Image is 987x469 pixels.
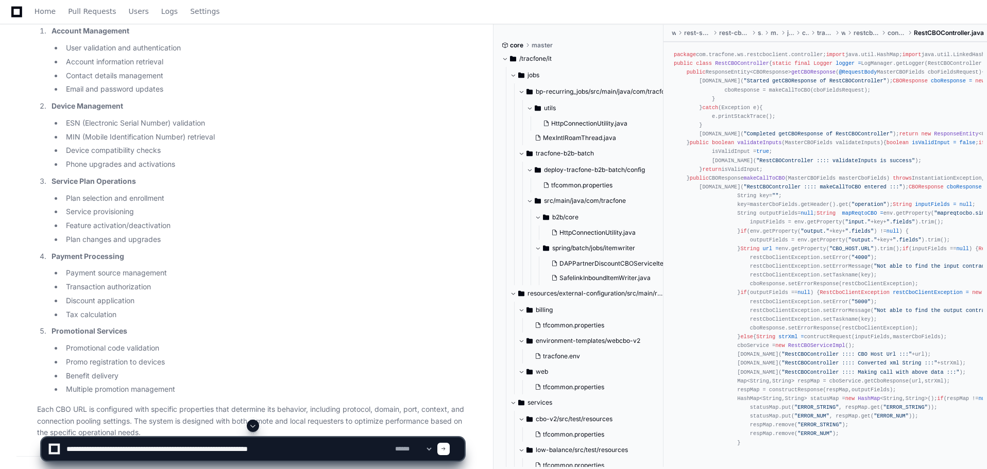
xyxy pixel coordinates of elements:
svg: Directory [518,396,524,409]
span: null [956,246,969,252]
svg: Directory [535,164,541,176]
li: Feature activation/deactivation [63,220,464,232]
span: "5000" [852,299,871,305]
span: isValidInput [912,140,950,146]
strong: Promotional Services [52,326,127,335]
svg: Directory [535,195,541,207]
span: null [960,201,973,207]
svg: Directory [526,147,533,160]
span: = [858,60,861,66]
span: MexIntlRoamThread.java [543,134,616,142]
span: tfcommon.properties [543,383,604,391]
span: String [816,210,836,216]
button: tracfone-b2b-batch [518,145,672,162]
span: null [801,210,813,216]
span: deploy-tracfone-b2b-batch/config [544,166,645,174]
span: /tracfone/it [519,55,552,63]
span: src [758,29,762,37]
span: package [674,51,696,58]
span: rest-services [684,29,711,37]
span: ".fields" [893,237,921,243]
span: if [740,289,746,296]
li: Tax calculation [63,309,464,321]
li: Benefit delivery [63,370,464,382]
span: RestCBOController [715,60,769,66]
span: = [801,334,804,340]
span: com [802,29,809,37]
span: cboResponse [931,78,966,84]
span: boolean [712,140,734,146]
p: Each CBO URL is configured with specific properties that determine its behavior, including protoc... [37,404,464,439]
button: tfcommon.properties [531,318,658,333]
span: tracfone-b2b-batch [536,149,594,158]
span: (MasterCBOFields validateInputs) [782,140,883,146]
span: import [826,51,845,58]
span: cbo-v2/src/test/resources [536,415,612,423]
li: Promo registration to devices [63,356,464,368]
span: String [893,201,912,207]
span: "ERROR_NUM" [794,413,829,419]
span: src/main/java/com/tracfone [544,197,626,205]
span: HttpConnectionUtility.java [559,229,636,237]
strong: Payment Processing [52,252,124,260]
span: tracfone [817,29,833,37]
span: restCboClientException [893,289,963,296]
span: tfcommon.properties [543,321,604,329]
span: "Completed getCBOResponse of RestCBOController" [744,131,893,137]
svg: Directory [526,335,533,347]
button: billing [518,302,664,318]
span: DAPPartnerDiscountCBOServiceItemWriter.java [559,259,701,268]
li: MIN (Mobile Identification Number) retrieval [63,131,464,143]
button: tfcommon.properties [539,178,674,193]
button: HttpConnectionUtility.java [547,225,683,240]
span: RestCboClientException [820,289,890,296]
span: tracfone.env [543,352,580,360]
span: String [740,246,759,252]
span: Settings [190,8,219,14]
span: restcboclient [854,29,879,37]
span: Pull Requests [68,8,116,14]
span: master [532,41,553,49]
li: Device compatibility checks [63,145,464,157]
span: public [690,175,709,181]
span: static [772,60,791,66]
li: Email and password updates [63,83,464,95]
svg: Directory [510,53,516,65]
button: deploy-tracfone-b2b-batch/config [526,162,680,178]
button: cbo-v2/src/test/resources [518,411,664,427]
span: logger [836,60,855,66]
span: getCBOResponse [791,69,836,75]
span: final [794,60,810,66]
span: cboResponse [947,184,982,190]
span: import [903,51,922,58]
span: ".fields" [887,219,915,225]
span: null [887,228,899,234]
span: = [775,246,778,252]
svg: Directory [526,413,533,425]
li: Contact details management [63,70,464,82]
span: Users [129,8,149,14]
span: CBOResponse [893,78,928,84]
span: "4000" [852,254,871,260]
span: inputFields [915,201,950,207]
span: "RestCBOController :::: makeCallToCBO entered :::" [744,184,903,190]
span: else [740,334,753,340]
span: url [763,246,772,252]
svg: Directory [526,366,533,378]
li: Plan selection and enrollment [63,193,464,204]
span: controller [888,29,906,37]
button: bp-recurring_jobs/src/main/java/com/tracfone/jobs [518,83,672,100]
span: strXml [778,334,797,340]
span: true [756,148,769,154]
span: (MasterCBOFields masterCboFields) [785,175,890,181]
span: = [953,140,956,146]
span: new [972,289,981,296]
span: @RequestBody [839,69,877,75]
span: public [687,69,706,75]
span: "ERROR_STRING" [794,404,839,410]
button: src/main/java/com/tracfone [526,193,680,209]
button: services [510,394,664,411]
span: jobs [527,71,539,79]
span: = [969,78,972,84]
span: if [740,228,746,234]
